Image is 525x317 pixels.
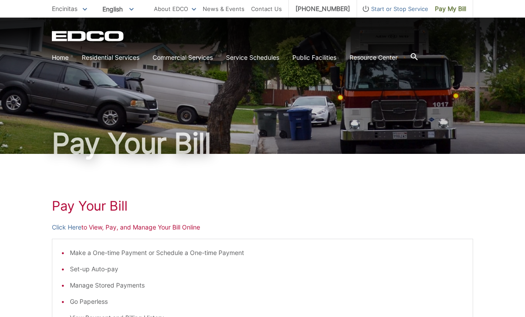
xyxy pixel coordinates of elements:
a: Contact Us [251,4,282,14]
a: Public Facilities [292,53,336,62]
a: Service Schedules [226,53,279,62]
a: EDCD logo. Return to the homepage. [52,31,125,41]
a: News & Events [203,4,244,14]
li: Set-up Auto-pay [70,264,464,274]
span: English [96,2,140,16]
span: Encinitas [52,5,77,12]
a: About EDCO [154,4,196,14]
p: to View, Pay, and Manage Your Bill Online [52,222,473,232]
a: Residential Services [82,53,139,62]
a: Home [52,53,69,62]
a: Commercial Services [153,53,213,62]
li: Manage Stored Payments [70,281,464,290]
li: Make a One-time Payment or Schedule a One-time Payment [70,248,464,258]
span: Pay My Bill [435,4,466,14]
h1: Pay Your Bill [52,198,473,214]
a: Click Here [52,222,81,232]
li: Go Paperless [70,297,464,306]
a: Resource Center [350,53,397,62]
h1: Pay Your Bill [52,129,473,157]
